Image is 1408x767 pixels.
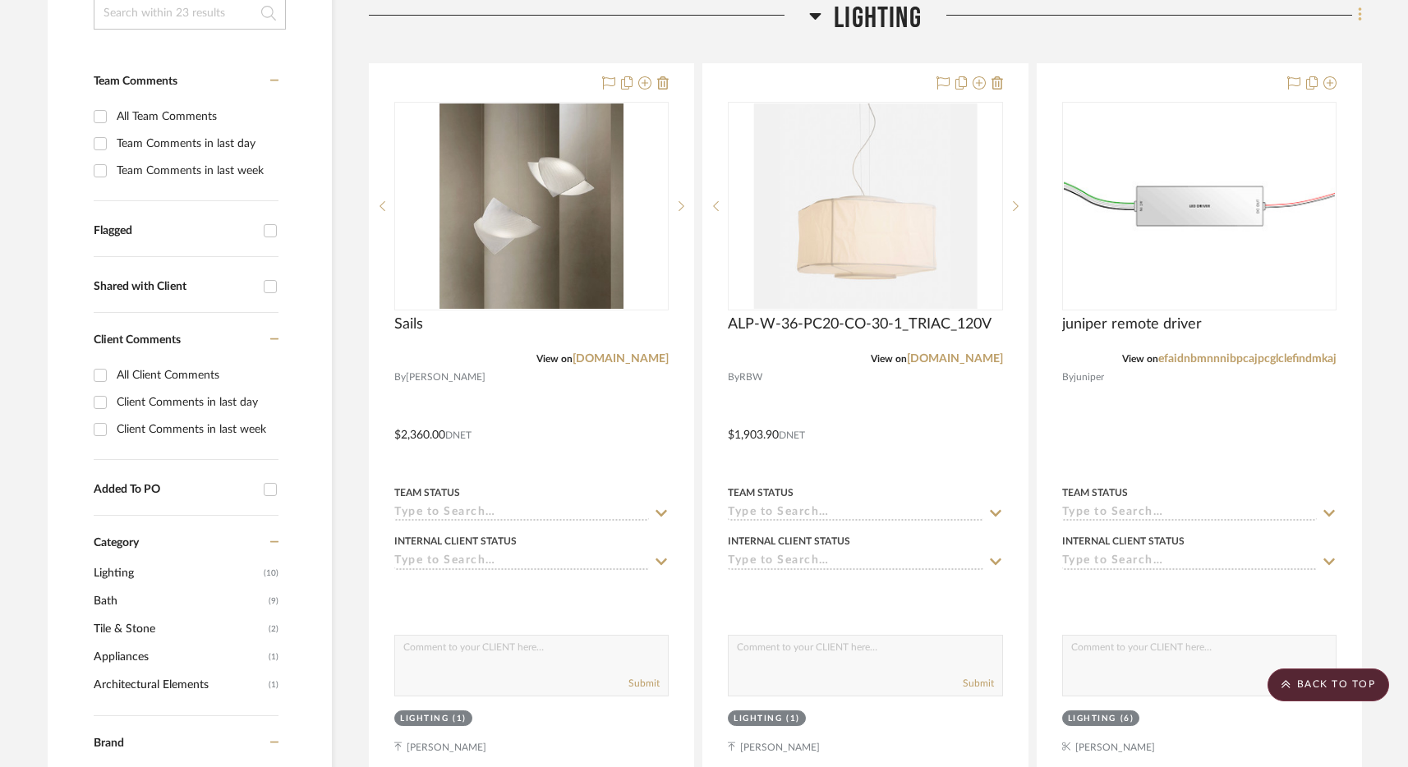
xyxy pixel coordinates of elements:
img: ALP-W-36-PC20-CO-30-1_TRIAC_120V [753,103,978,309]
span: Sails [394,315,423,333]
span: Architectural Elements [94,671,265,699]
div: (1) [786,713,800,725]
span: (1) [269,672,278,698]
div: Internal Client Status [728,534,850,549]
scroll-to-top-button: BACK TO TOP [1268,668,1389,701]
div: Flagged [94,224,255,238]
div: Added To PO [94,483,255,497]
div: Team Status [1062,485,1128,500]
div: All Team Comments [117,103,274,130]
div: Lighting [1068,713,1116,725]
input: Type to Search… [728,506,982,521]
img: juniper remote driver [1064,138,1335,273]
div: Client Comments in last day [117,389,274,416]
span: Category [94,536,139,550]
div: Lighting [734,713,782,725]
div: 0 [1063,103,1336,310]
span: By [728,370,739,385]
a: efaidnbmnnnibpcajpcglclefindmkaj [1158,353,1337,365]
span: Lighting [834,1,922,36]
div: Team Comments in last day [117,131,274,157]
span: juniper [1074,370,1104,385]
span: By [1062,370,1074,385]
div: Internal Client Status [1062,534,1185,549]
div: Team Status [728,485,794,500]
input: Type to Search… [394,554,649,570]
span: By [394,370,406,385]
span: View on [871,354,907,364]
span: (10) [264,560,278,586]
span: Lighting [94,559,260,587]
span: RBW [739,370,762,385]
button: Submit [963,676,994,691]
input: Type to Search… [394,506,649,521]
input: Type to Search… [1062,554,1317,570]
input: Type to Search… [728,554,982,570]
span: Tile & Stone [94,615,265,643]
span: [PERSON_NAME] [406,370,485,385]
img: Sails [439,103,623,309]
span: Appliances [94,643,265,671]
span: juniper remote driver [1062,315,1202,333]
span: Team Comments [94,76,177,87]
span: View on [536,354,573,364]
div: Client Comments in last week [117,416,274,443]
div: Internal Client Status [394,534,517,549]
div: Team Comments in last week [117,158,274,184]
div: Lighting [400,713,449,725]
span: Bath [94,587,265,615]
a: [DOMAIN_NAME] [573,353,669,365]
span: Brand [94,737,124,749]
a: [DOMAIN_NAME] [907,353,1003,365]
div: (1) [453,713,467,725]
input: Type to Search… [1062,506,1317,521]
span: Client Comments [94,334,181,346]
div: (6) [1120,713,1134,725]
div: All Client Comments [117,362,274,388]
span: (2) [269,616,278,642]
span: View on [1122,354,1158,364]
span: (9) [269,588,278,614]
div: Team Status [394,485,460,500]
button: Submit [628,676,660,691]
div: 0 [729,103,1001,310]
span: ALP-W-36-PC20-CO-30-1_TRIAC_120V [728,315,992,333]
span: (1) [269,644,278,670]
div: Shared with Client [94,280,255,294]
